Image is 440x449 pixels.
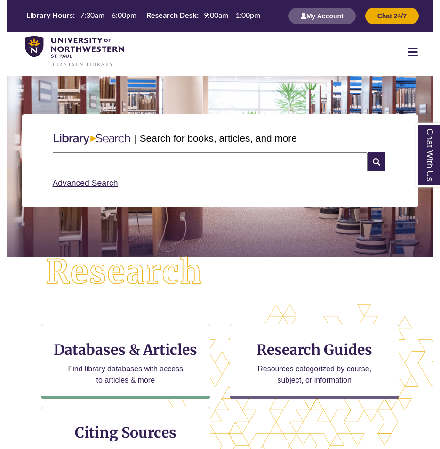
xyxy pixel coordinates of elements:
span: 9:00am – 1:00pm [204,10,260,19]
a: Advanced Search [53,178,118,188]
th: Library Hours: [23,10,76,20]
img: UNWSP Library Logo [25,36,124,67]
table: Hours Today [23,10,264,22]
span: 7:30am – 6:00pm [80,10,136,19]
img: Research [28,239,220,306]
a: Hours Today [23,10,264,23]
i: Search [368,152,385,171]
button: My Account [288,8,356,24]
h3: Citing Sources [68,424,183,441]
a: Databases & Articles Find library databases with access to articles & more [41,324,210,399]
p: | Search for books, articles, and more [135,131,297,145]
p: Resources categorized by course, subject, or information [253,363,376,386]
th: Research Desk: [143,10,200,20]
a: Research Guides Resources categorized by course, subject, or information [230,324,399,399]
a: Chat 24/7 [365,12,419,20]
button: Chat 24/7 [365,8,419,24]
p: Find library databases with access to articles & more [64,363,187,386]
img: Libary Search [49,130,135,149]
h3: Research Guides [238,341,391,359]
a: My Account [288,12,356,20]
h3: Databases & Articles [49,341,202,359]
